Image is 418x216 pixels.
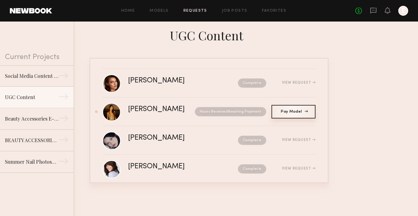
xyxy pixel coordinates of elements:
[238,164,266,174] nb-request-status: Complete
[128,134,211,142] div: [PERSON_NAME]
[5,137,58,144] div: BEAUTY ACCESSORIES E-COMMERCE SHOOT
[238,78,266,88] nb-request-status: Complete
[58,92,69,104] div: →
[58,71,69,83] div: →
[102,155,316,183] a: [PERSON_NAME]CompleteView Request
[271,105,316,118] a: Pay Model
[58,135,69,147] div: →
[281,110,306,114] span: Pay Model
[150,9,168,13] a: Models
[282,81,316,85] div: View Request
[58,113,69,126] div: →
[121,9,135,13] a: Home
[5,72,58,80] div: Social Media Content Shoot
[128,77,211,84] div: [PERSON_NAME]
[5,115,58,122] div: Beauty Accessories E-Commerce Shoot
[195,107,266,116] nb-request-status: Hours Received Awaiting Payment
[90,26,328,43] div: UGC Content
[262,9,286,13] a: Favorites
[5,94,58,101] div: UGC Content
[5,158,58,166] div: Summer Nail Photoshoot
[102,98,316,126] a: [PERSON_NAME]Hours ReceivedAwaiting Payment
[102,126,316,155] a: [PERSON_NAME]CompleteView Request
[282,167,316,170] div: View Request
[398,6,408,16] a: E
[183,9,207,13] a: Requests
[102,69,316,98] a: [PERSON_NAME]CompleteView Request
[282,138,316,142] div: View Request
[128,163,211,170] div: [PERSON_NAME]
[58,156,69,169] div: →
[222,9,247,13] a: Job Posts
[128,106,190,113] div: [PERSON_NAME]
[238,136,266,145] nb-request-status: Complete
